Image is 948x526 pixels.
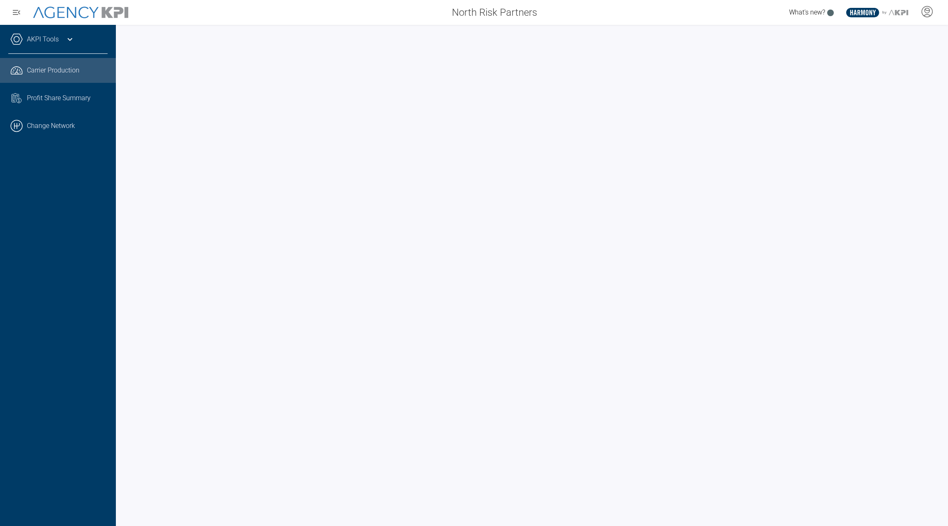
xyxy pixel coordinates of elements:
[33,7,128,19] img: AgencyKPI
[27,65,79,75] span: Carrier Production
[27,93,91,103] span: Profit Share Summary
[789,8,825,16] span: What's new?
[27,34,59,44] a: AKPI Tools
[452,5,537,20] span: North Risk Partners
